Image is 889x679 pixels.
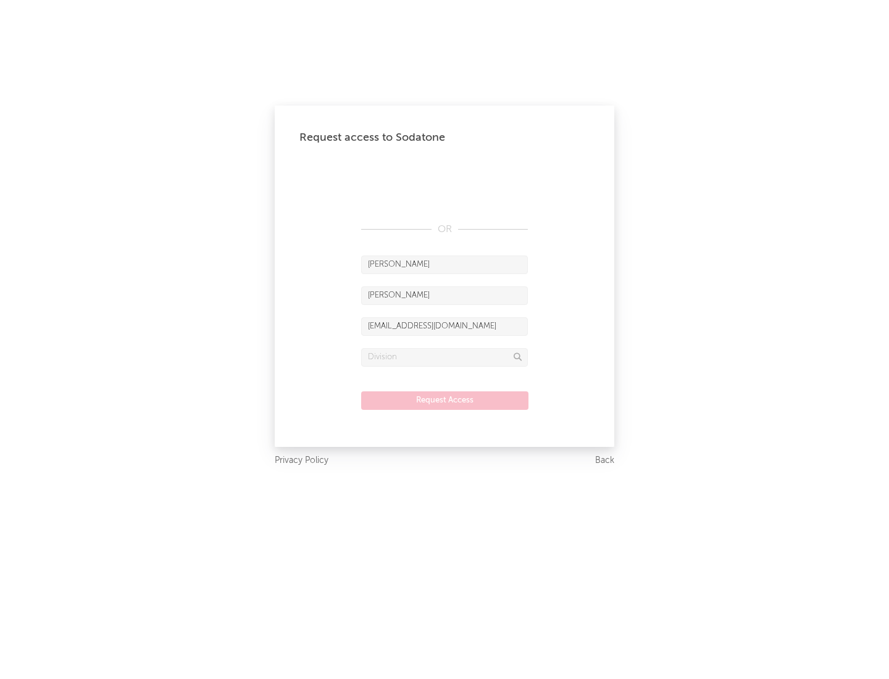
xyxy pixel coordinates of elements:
div: OR [361,222,528,237]
input: Email [361,317,528,336]
input: Division [361,348,528,367]
input: Last Name [361,286,528,305]
a: Back [595,453,614,469]
a: Privacy Policy [275,453,328,469]
div: Request access to Sodatone [299,130,590,145]
button: Request Access [361,391,528,410]
input: First Name [361,256,528,274]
